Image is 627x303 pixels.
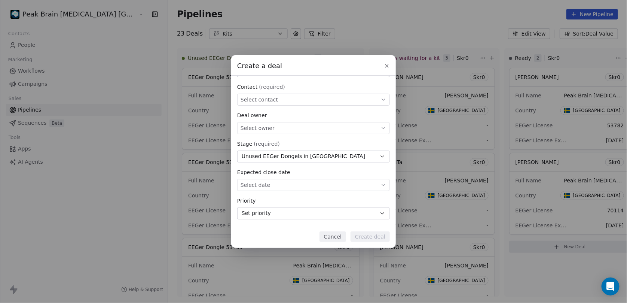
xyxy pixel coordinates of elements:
span: Select owner [241,124,275,132]
span: Create a deal [237,61,282,71]
span: Stage [237,140,252,148]
div: Priority [237,197,390,204]
span: (required) [259,83,285,91]
div: Expected close date [237,169,390,176]
span: Select date [241,181,270,189]
span: Select contact [241,96,278,103]
span: Contact [237,83,257,91]
button: Cancel [319,231,346,242]
span: Set priority [242,209,271,217]
span: Unused EEGer Dongels in [GEOGRAPHIC_DATA] [242,152,365,160]
span: (required) [254,140,280,148]
div: Deal owner [237,112,390,119]
button: Create deal [351,231,390,242]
